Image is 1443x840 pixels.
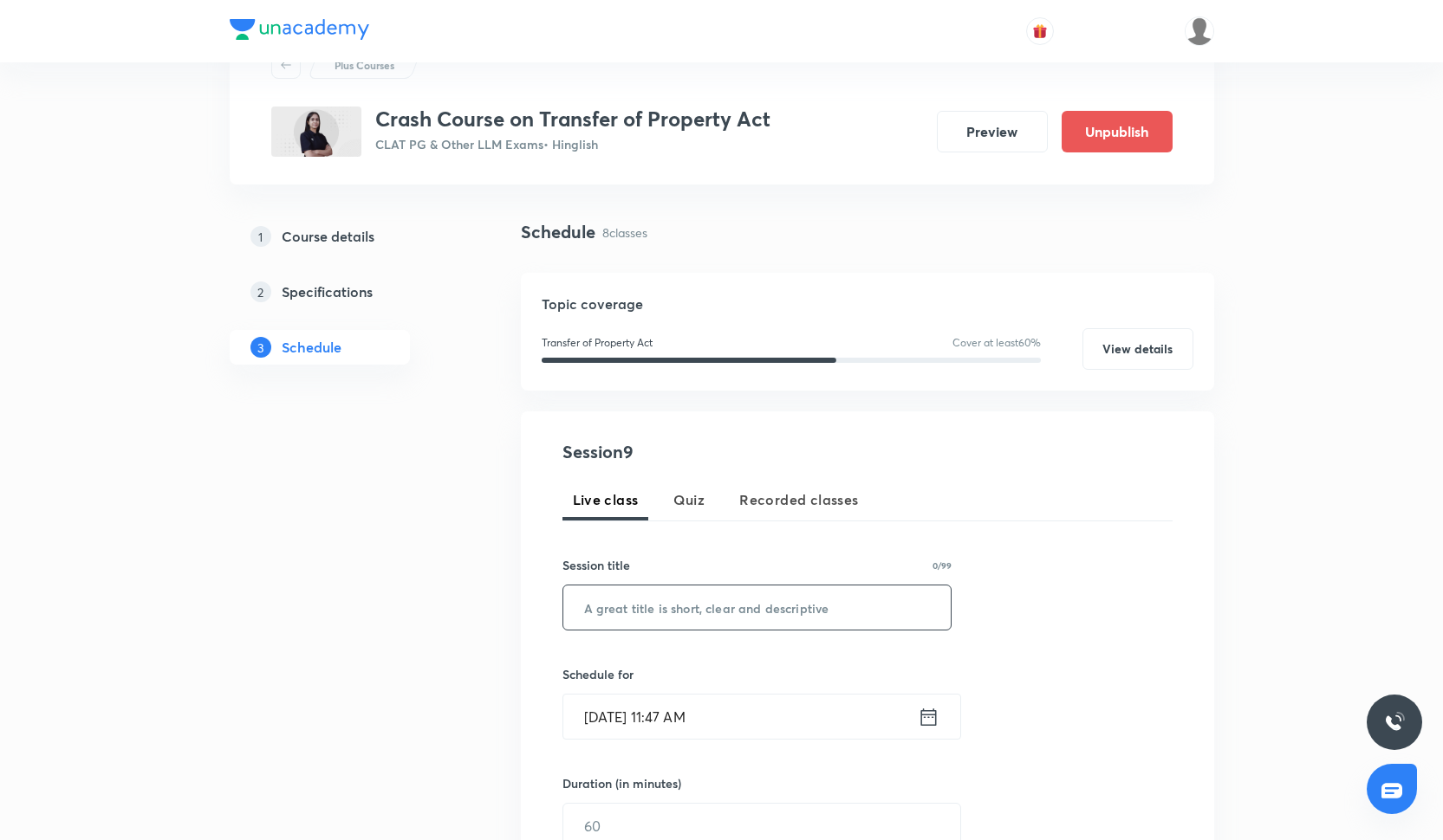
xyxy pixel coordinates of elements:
[282,337,341,358] h5: Schedule
[562,665,952,683] h6: Schedule for
[1384,712,1405,733] img: ttu
[1185,16,1214,46] img: Samridhya Pal
[563,585,952,630] input: A great title is short, clear and descriptive
[739,489,858,510] span: Recorded classes
[230,219,465,254] a: 1Course details
[230,19,369,40] img: Company Logo
[542,335,653,351] p: Transfer of Property Act
[673,489,705,510] span: Quiz
[937,111,1048,152] button: Preview
[230,275,465,309] a: 2Specifications
[375,135,770,153] p: CLAT PG & Other LLM Exams • Hinglish
[250,281,271,302] p: 2
[250,337,271,358] p: 3
[230,19,369,44] a: Company Logo
[271,107,361,157] img: B52FA41C-20B7-496B-85CC-360A433CB3EC_plus.png
[1062,111,1173,152] button: Unpublish
[562,556,630,574] h6: Session title
[375,107,770,132] h3: Crash Course on Transfer of Property Act
[282,226,374,247] h5: Course details
[1082,328,1193,370] button: View details
[562,439,879,465] h4: Session 9
[521,219,595,245] h4: Schedule
[933,561,952,570] p: 0/99
[250,226,271,247] p: 1
[952,335,1041,351] p: Cover at least 60 %
[602,223,647,242] p: 8 classes
[562,774,681,792] h6: Duration (in minutes)
[335,57,394,73] p: Plus Courses
[1026,17,1054,45] button: avatar
[573,489,639,510] span: Live class
[542,294,1193,314] h5: Topic coverage
[1032,23,1048,39] img: avatar
[282,281,373,302] h5: Specifications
